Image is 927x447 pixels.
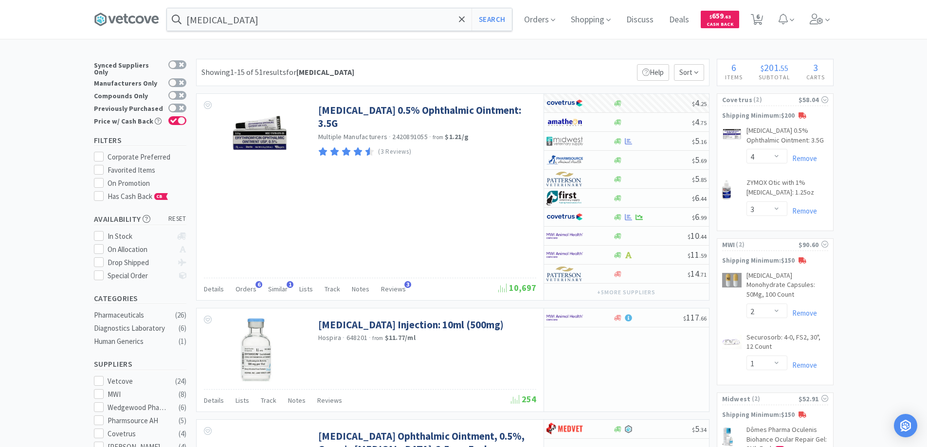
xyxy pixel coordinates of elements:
span: Reviews [381,285,406,293]
span: $ [688,233,691,240]
span: $ [692,119,695,126]
img: e2ea9c17a3284d3c833a8712156a0551_32751.png [228,318,291,381]
div: ( 4 ) [179,428,186,440]
div: Favorited Items [108,164,186,176]
h4: Carts [799,72,833,82]
div: ( 6 ) [179,402,186,413]
h5: Categories [94,293,186,304]
span: · [369,333,371,342]
a: [MEDICAL_DATA] 0.5% Ophthalmic Ointment: 3.5G [318,104,534,130]
span: · [343,333,345,342]
span: . 63 [724,14,731,20]
span: ( 2 ) [735,240,798,250]
div: ( 1 ) [179,336,186,347]
span: $ [692,157,695,164]
img: f6b2451649754179b5b4e0c70c3f7cb0_2.png [546,310,583,325]
span: 5 [692,173,707,184]
span: . 71 [699,271,707,278]
a: Hospira [318,333,342,342]
h5: Filters [94,135,186,146]
span: Details [204,285,224,293]
span: 3 [404,281,411,288]
span: 4 [692,116,707,127]
span: · [389,132,391,141]
strong: $1.21 / g [445,132,469,141]
a: 6 [747,17,767,25]
span: ( 2 ) [752,95,799,105]
h4: Items [717,72,751,82]
div: . [751,63,799,72]
span: Sort [674,64,704,81]
span: Track [261,396,276,405]
span: Lists [299,285,313,293]
span: Cash Back [707,22,733,28]
span: Track [325,285,340,293]
img: 750f974beae84385990f59b42c678cfc_557122.jpeg [722,427,733,447]
span: $ [709,14,712,20]
span: Notes [352,285,369,293]
a: Discuss [622,16,657,24]
div: $52.91 [799,393,828,404]
span: reset [168,214,186,224]
div: ( 24 ) [175,375,186,387]
span: $ [688,271,691,278]
a: Deals [665,16,693,24]
span: . 44 [699,233,707,240]
a: Remove [787,360,817,370]
span: Notes [288,396,306,405]
div: Covetrus [108,428,168,440]
h5: Suppliers [94,358,186,370]
img: f6b2451649754179b5b4e0c70c3f7cb0_2.png [546,229,583,243]
span: . 44 [699,195,707,202]
span: 6 [692,211,707,222]
span: 6 [692,192,707,203]
span: MWI [722,239,735,250]
div: Wedgewood Pharmacy [108,402,168,413]
h5: Availability [94,214,186,225]
img: 4dd14cff54a648ac9e977f0c5da9bc2e_5.png [546,134,583,148]
img: ce60e4e269494d678384ac263d3d7815_125466.jpeg [228,104,291,167]
img: 77fca1acd8b6420a9015268ca798ef17_1.png [546,210,583,224]
input: Search by item, sku, manufacturer, ingredient, size... [167,8,512,31]
span: Has Cash Back [108,192,168,201]
span: 5 [692,135,707,146]
button: Search [472,8,512,31]
span: · [429,132,431,141]
img: f6b2451649754179b5b4e0c70c3f7cb0_2.png [546,248,583,262]
p: Help [637,64,669,81]
div: Drop Shipped [108,257,172,268]
img: aa26fccd52c04a7abfddaeb2c2c29ea0_15676.png [722,335,742,349]
span: $ [692,100,695,107]
span: 2420891055 [392,132,428,141]
span: 5 [692,423,707,434]
div: Showing 1-15 of 51 results [201,66,354,79]
span: 5 [692,154,707,165]
img: 74bc0d5607834175a5fd6d230464f6a0_29367.png [722,180,731,199]
span: for [286,67,354,77]
span: 10 [688,230,707,241]
div: Compounds Only [94,91,164,99]
a: [MEDICAL_DATA] Monohydrate Capsules: 50Mg, 100 Count [746,271,828,304]
a: Multiple Manufacturers [318,132,388,141]
span: 14 [688,268,707,279]
div: Corporate Preferred [108,151,186,163]
span: Lists [236,396,249,405]
strong: [MEDICAL_DATA] [296,67,354,77]
img: 77fca1acd8b6420a9015268ca798ef17_1.png [546,96,583,110]
span: . 25 [699,100,707,107]
div: $90.60 [799,239,828,250]
a: ZYMOX Otic with 1% [MEDICAL_DATA]: 1.25oz [746,178,828,201]
div: ( 8 ) [179,389,186,400]
span: Orders [236,285,256,293]
span: 117 [683,312,707,323]
p: Shipping Minimum: $150 [717,410,833,420]
img: f5e969b455434c6296c6d81ef179fa71_3.png [546,172,583,186]
img: bdd3c0f4347043b9a893056ed883a29a_120.png [546,422,583,436]
img: 2c80804a956d4f2384605aed669384b0_797941.png [722,128,742,140]
div: ( 26 ) [175,309,186,321]
div: $58.04 [799,94,828,105]
span: $ [692,138,695,145]
span: 4 [692,97,707,108]
span: $ [692,176,695,183]
span: $ [692,214,695,221]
